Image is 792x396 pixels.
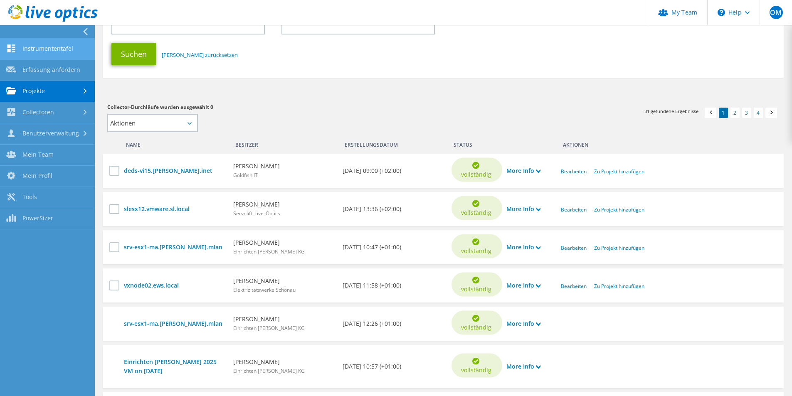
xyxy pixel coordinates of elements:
[233,276,296,285] b: [PERSON_NAME]
[506,243,540,252] a: More Info
[461,323,491,332] span: vollständig
[124,319,225,328] a: srv-esx1-ma.[PERSON_NAME].mlan
[461,208,491,217] span: vollständig
[343,362,401,371] b: [DATE] 10:57 (+01:00)
[719,108,728,118] a: 1
[561,283,587,290] a: Bearbeiten
[162,51,238,59] a: [PERSON_NAME] zurücksetzen
[461,246,491,256] span: vollständig
[561,168,587,175] a: Bearbeiten
[506,362,540,371] a: More Info
[124,243,225,252] a: srv-esx1-ma.[PERSON_NAME].mlan
[233,248,305,255] span: Einrichten [PERSON_NAME] KG
[233,325,305,332] span: Einrichten [PERSON_NAME] KG
[124,357,225,376] a: Einrichten [PERSON_NAME] 2025 VM on [DATE]
[124,204,225,214] a: slesx12.vmware.sl.local
[120,136,229,150] div: Name
[233,286,296,293] span: Elektrizitätswerke Schönau
[343,281,401,290] b: [DATE] 11:58 (+01:00)
[124,166,225,175] a: deds-vi15.[PERSON_NAME].inet
[561,244,587,251] a: Bearbeiten
[461,366,491,375] span: vollständig
[754,108,763,118] a: 4
[111,43,156,65] button: Suchen
[233,162,280,171] b: [PERSON_NAME]
[770,6,783,19] span: OM
[506,319,540,328] a: More Info
[557,136,775,150] div: Aktionen
[730,108,740,118] a: 2
[594,244,644,251] a: Zu Projekt hinzufügen
[338,136,448,150] div: Erstellungsdatum
[594,168,644,175] a: Zu Projekt hinzufügen
[233,172,258,179] span: Goldfish IT
[506,204,540,214] a: More Info
[233,200,280,209] b: [PERSON_NAME]
[506,166,540,175] a: More Info
[594,283,644,290] a: Zu Projekt hinzufügen
[461,170,491,179] span: vollständig
[644,108,698,115] span: 31 gefundene Ergebnisse
[233,238,305,247] b: [PERSON_NAME]
[229,136,338,150] div: Besitzer
[343,243,401,252] b: [DATE] 10:47 (+01:00)
[343,166,401,175] b: [DATE] 09:00 (+02:00)
[561,206,587,213] a: Bearbeiten
[742,108,751,118] a: 3
[233,315,305,324] b: [PERSON_NAME]
[343,319,401,328] b: [DATE] 12:26 (+01:00)
[233,210,280,217] span: Servolift_Live_Optics
[506,281,540,290] a: More Info
[233,357,305,366] b: [PERSON_NAME]
[124,281,225,290] a: vxnode02.ews.local
[447,136,502,150] div: Status
[107,103,435,112] h3: Collector-Durchläufe wurden ausgewählt 0
[343,204,401,214] b: [DATE] 13:36 (+02:00)
[594,206,644,213] a: Zu Projekt hinzufügen
[718,9,725,16] svg: \n
[461,285,491,294] span: vollständig
[233,367,305,374] span: Einrichten [PERSON_NAME] KG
